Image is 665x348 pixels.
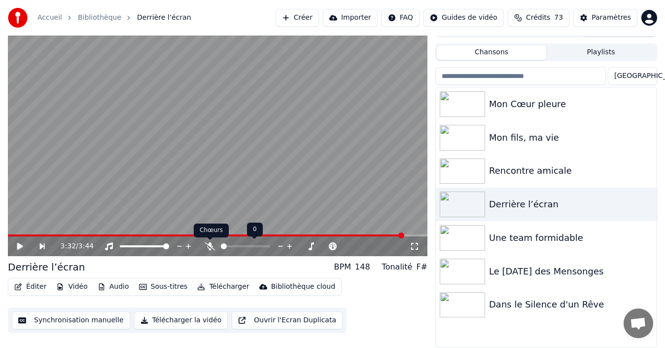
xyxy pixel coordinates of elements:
[382,9,420,27] button: FAQ
[546,45,656,60] button: Playlists
[489,231,653,245] div: Une team formidable
[554,13,563,23] span: 73
[437,45,546,60] button: Chansons
[489,131,653,145] div: Mon fils, ma vie
[134,311,228,329] button: Télécharger la vidéo
[61,241,76,251] span: 3:32
[508,9,569,27] button: Crédits73
[323,9,378,27] button: Importer
[276,9,319,27] button: Créer
[489,197,653,211] div: Derrière l’écran
[232,311,343,329] button: Ouvrir l'Ecran Duplicata
[135,280,192,294] button: Sous-titres
[489,97,653,111] div: Mon Cœur pleure
[423,9,504,27] button: Guides de vidéo
[573,9,637,27] button: Paramètres
[334,261,351,273] div: BPM
[61,241,84,251] div: /
[94,280,133,294] button: Audio
[8,260,85,274] div: Derrière l’écran
[8,8,28,28] img: youka
[78,13,121,23] a: Bibliothèque
[193,280,253,294] button: Télécharger
[382,261,413,273] div: Tonalité
[489,298,653,311] div: Dans le Silence d'un Rêve
[247,223,263,236] div: 0
[592,13,631,23] div: Paramètres
[489,265,653,278] div: Le [DATE] des Mensonges
[271,282,335,292] div: Bibliothèque cloud
[78,241,94,251] span: 3:44
[624,309,653,338] div: Ouvrir le chat
[12,311,130,329] button: Synchronisation manuelle
[355,261,370,273] div: 148
[489,164,653,178] div: Rencontre amicale
[37,13,62,23] a: Accueil
[416,261,427,273] div: F#
[52,280,91,294] button: Vidéo
[37,13,191,23] nav: breadcrumb
[137,13,191,23] span: Derrière l’écran
[194,224,229,237] div: Chœurs
[526,13,550,23] span: Crédits
[10,280,50,294] button: Éditer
